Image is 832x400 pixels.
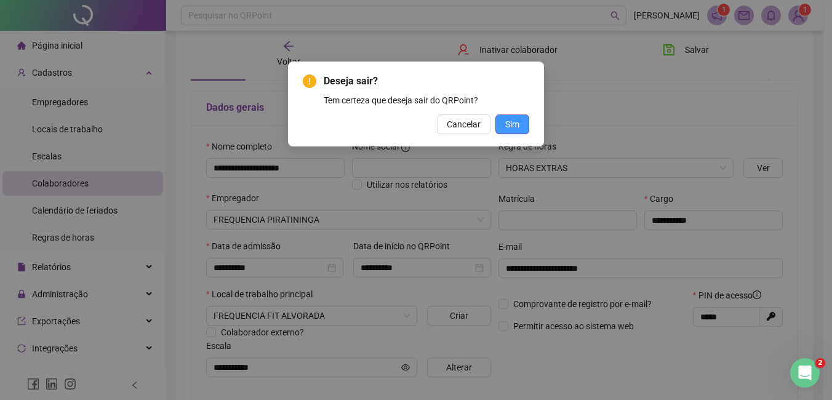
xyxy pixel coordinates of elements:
[790,358,820,388] iframe: Intercom live chat
[324,94,529,107] div: Tem certeza que deseja sair do QRPoint?
[495,114,529,134] button: Sim
[505,118,519,131] span: Sim
[324,74,529,89] span: Deseja sair?
[437,114,490,134] button: Cancelar
[303,74,316,88] span: exclamation-circle
[447,118,481,131] span: Cancelar
[815,358,825,368] span: 2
